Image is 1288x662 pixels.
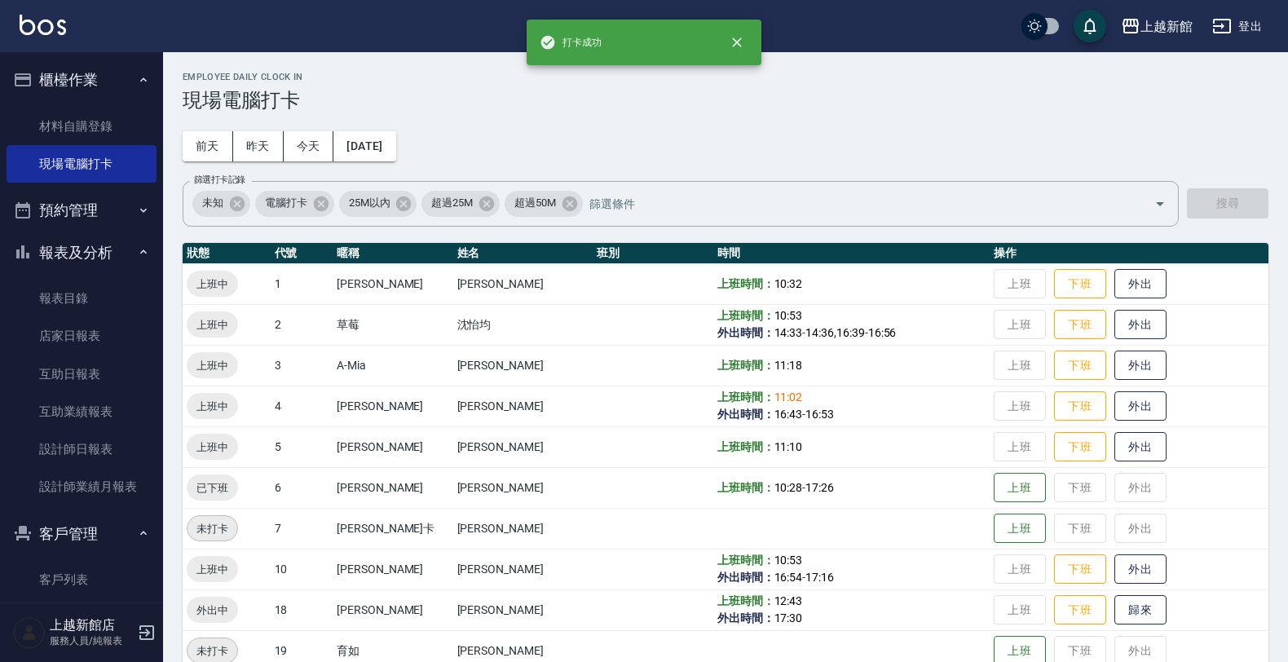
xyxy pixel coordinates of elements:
span: 11:02 [774,391,803,404]
button: 外出 [1114,310,1167,340]
b: 上班時間： [717,594,774,607]
h5: 上越新館店 [50,617,133,633]
span: 超過50M [505,195,566,211]
span: 17:30 [774,611,803,624]
td: [PERSON_NAME] [453,345,593,386]
span: 16:43 [774,408,803,421]
b: 外出時間： [717,326,774,339]
span: 25M以內 [339,195,400,211]
button: 報表及分析 [7,232,157,274]
button: 外出 [1114,554,1167,585]
button: 下班 [1054,554,1106,585]
b: 上班時間： [717,359,774,372]
a: 材料自購登錄 [7,108,157,145]
b: 上班時間： [717,391,774,404]
button: 下班 [1054,391,1106,421]
td: 草莓 [333,304,453,345]
button: 上班 [994,473,1046,503]
h3: 現場電腦打卡 [183,89,1268,112]
td: 18 [271,589,333,630]
td: - [713,467,990,508]
h2: Employee Daily Clock In [183,72,1268,82]
td: [PERSON_NAME] [453,426,593,467]
td: [PERSON_NAME] [333,467,453,508]
button: 前天 [183,131,233,161]
a: 設計師日報表 [7,430,157,468]
td: [PERSON_NAME] [453,467,593,508]
div: 上越新館 [1140,16,1193,37]
td: 10 [271,549,333,589]
span: 打卡成功 [540,34,602,51]
span: 未打卡 [187,520,237,537]
td: [PERSON_NAME] [453,589,593,630]
button: 外出 [1114,391,1167,421]
td: 4 [271,386,333,426]
th: 時間 [713,243,990,264]
span: 上班中 [187,561,238,578]
a: 互助業績報表 [7,393,157,430]
div: 電腦打卡 [255,191,334,217]
span: 電腦打卡 [255,195,317,211]
button: 櫃檯作業 [7,59,157,101]
div: 超過50M [505,191,583,217]
td: [PERSON_NAME] [453,386,593,426]
span: 未打卡 [187,642,237,660]
td: 2 [271,304,333,345]
img: Person [13,616,46,649]
b: 上班時間： [717,481,774,494]
th: 姓名 [453,243,593,264]
button: 下班 [1054,310,1106,340]
a: 報表目錄 [7,280,157,317]
td: [PERSON_NAME] [453,508,593,549]
td: 3 [271,345,333,386]
button: Open [1147,191,1173,217]
button: 外出 [1114,432,1167,462]
p: 服務人員/純報表 [50,633,133,648]
td: [PERSON_NAME] [333,426,453,467]
a: 店家日報表 [7,317,157,355]
td: - , - [713,304,990,345]
td: [PERSON_NAME] [333,589,453,630]
span: 11:10 [774,440,803,453]
span: 10:53 [774,309,803,322]
td: 沈怡均 [453,304,593,345]
td: - [713,386,990,426]
th: 狀態 [183,243,271,264]
a: 互助日報表 [7,355,157,393]
button: 上班 [994,514,1046,544]
div: 超過25M [421,191,500,217]
td: [PERSON_NAME] [453,263,593,304]
th: 代號 [271,243,333,264]
th: 暱稱 [333,243,453,264]
span: 16:53 [805,408,834,421]
span: 未知 [192,195,233,211]
button: 下班 [1054,595,1106,625]
td: 7 [271,508,333,549]
b: 上班時間： [717,554,774,567]
label: 篩選打卡記錄 [194,174,245,186]
td: A-Mia [333,345,453,386]
td: [PERSON_NAME] [453,549,593,589]
td: 5 [271,426,333,467]
span: 上班中 [187,398,238,415]
span: 10:32 [774,277,803,290]
input: 篩選條件 [585,189,1126,218]
span: 14:33 [774,326,803,339]
span: 14:36 [805,326,834,339]
div: 未知 [192,191,250,217]
button: 今天 [284,131,334,161]
b: 上班時間： [717,440,774,453]
b: 外出時間： [717,571,774,584]
td: [PERSON_NAME]卡 [333,508,453,549]
span: 16:56 [868,326,897,339]
span: 超過25M [421,195,483,211]
button: [DATE] [333,131,395,161]
span: 上班中 [187,357,238,374]
button: 登出 [1206,11,1268,42]
td: - [713,549,990,589]
span: 已下班 [187,479,238,496]
div: 25M以內 [339,191,417,217]
td: [PERSON_NAME] [333,263,453,304]
span: 17:16 [805,571,834,584]
img: Logo [20,15,66,35]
